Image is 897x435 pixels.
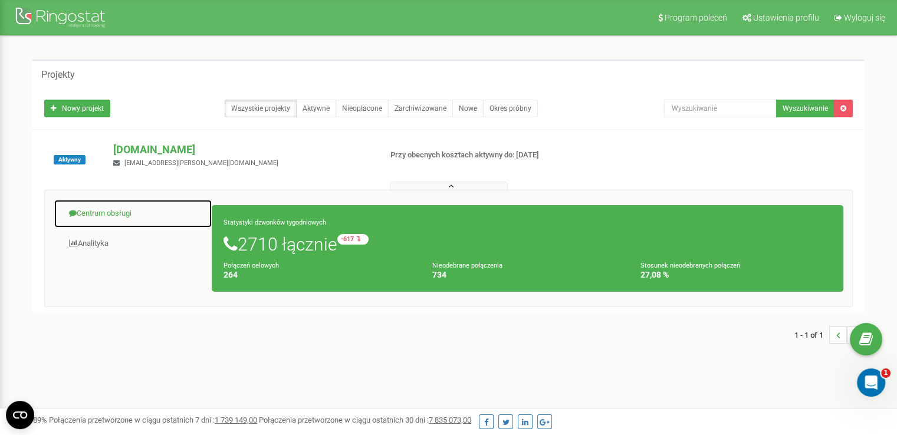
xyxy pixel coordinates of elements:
[224,234,832,254] h1: 2710 łącznie
[432,262,502,269] small: Nieodebrane połączenia
[54,199,212,228] a: Centrum obsługi
[54,155,86,164] span: Aktywny
[124,159,278,167] span: [EMAIL_ADDRESS][PERSON_NAME][DOMAIN_NAME]
[664,100,777,117] input: Wyszukiwanie
[753,13,819,22] span: Ustawienia profilu
[665,13,727,22] span: Program poleceń
[296,100,336,117] a: Aktywne
[881,368,891,378] span: 1
[224,262,279,269] small: Połączeń celowych
[388,100,453,117] a: Zarchiwizowane
[113,142,371,157] p: [DOMAIN_NAME]
[215,416,257,424] u: 1 739 149,00
[640,271,832,279] h4: 27,08 %
[44,100,110,117] a: Nowy projekt
[225,100,297,117] a: Wszystkie projekty
[224,219,326,226] small: Statystyki dzwonków tygodniowych
[54,229,212,258] a: Analityka
[794,326,829,344] span: 1 - 1 of 1
[337,234,369,245] small: -617
[336,100,389,117] a: Nieopłacone
[6,401,34,429] button: Open CMP widget
[390,150,579,161] p: Przy obecnych kosztach aktywny do: [DATE]
[640,262,740,269] small: Stosunek nieodebranych połączeń
[49,416,257,424] span: Połączenia przetworzone w ciągu ostatnich 7 dni :
[432,271,623,279] h4: 734
[429,416,471,424] u: 7 835 073,00
[776,100,834,117] button: Wyszukiwanie
[224,271,415,279] h4: 264
[259,416,471,424] span: Połączenia przetworzone w ciągu ostatnich 30 dni :
[483,100,538,117] a: Okres próbny
[844,13,885,22] span: Wyloguj się
[452,100,484,117] a: Nowe
[41,70,75,80] h5: Projekty
[794,314,865,355] nav: ...
[857,368,885,397] iframe: Intercom live chat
